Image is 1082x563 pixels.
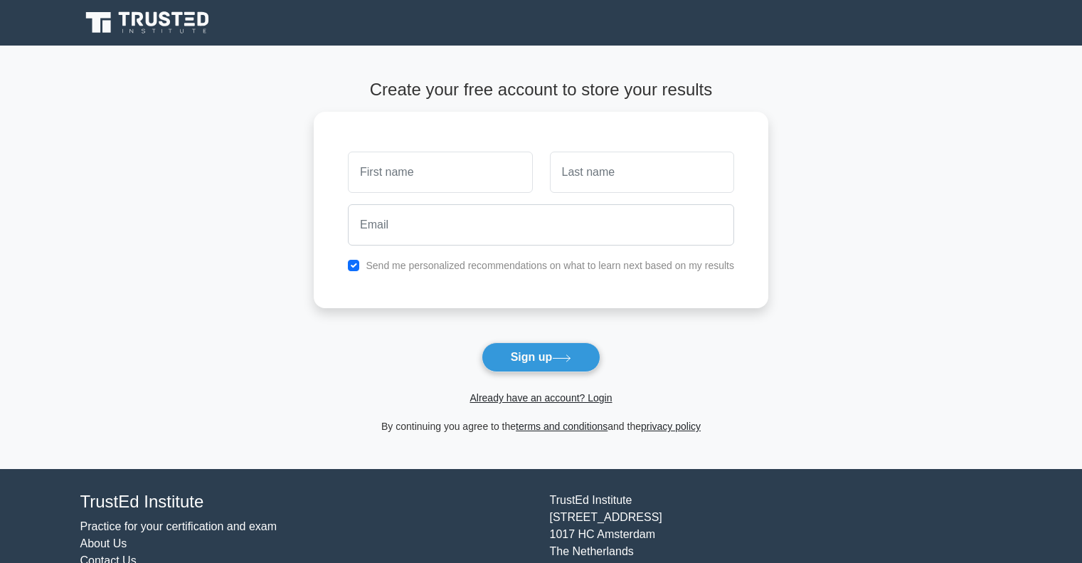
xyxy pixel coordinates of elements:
[366,260,734,271] label: Send me personalized recommendations on what to learn next based on my results
[314,80,768,100] h4: Create your free account to store your results
[641,421,701,432] a: privacy policy
[348,152,532,193] input: First name
[80,492,533,512] h4: TrustEd Institute
[305,418,777,435] div: By continuing you agree to the and the
[80,537,127,549] a: About Us
[550,152,734,193] input: Last name
[348,204,734,246] input: Email
[80,520,277,532] a: Practice for your certification and exam
[516,421,608,432] a: terms and conditions
[470,392,612,404] a: Already have an account? Login
[482,342,601,372] button: Sign up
